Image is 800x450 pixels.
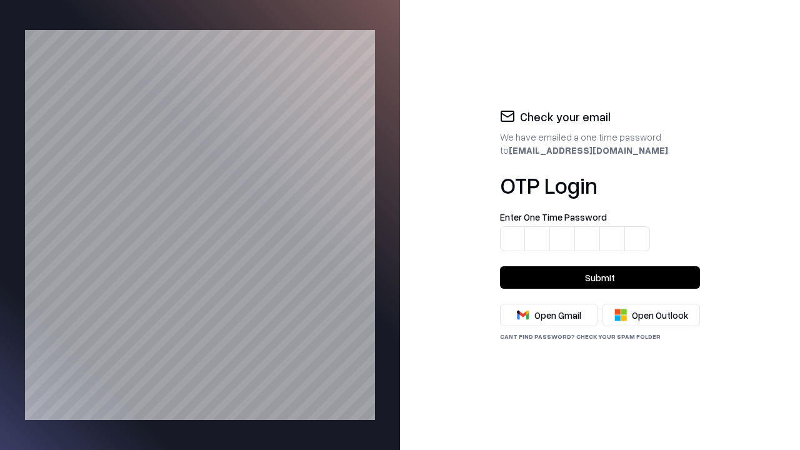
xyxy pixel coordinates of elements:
h2: Check your email [520,109,611,126]
button: Open Outlook [602,304,700,326]
button: Submit [500,266,700,289]
div: Cant find password? check your spam folder [500,331,700,341]
div: We have emailed a one time password to [500,131,700,157]
b: [EMAIL_ADDRESS][DOMAIN_NAME] [509,144,668,156]
h1: OTP Login [500,172,700,197]
button: Open Gmail [500,304,597,326]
